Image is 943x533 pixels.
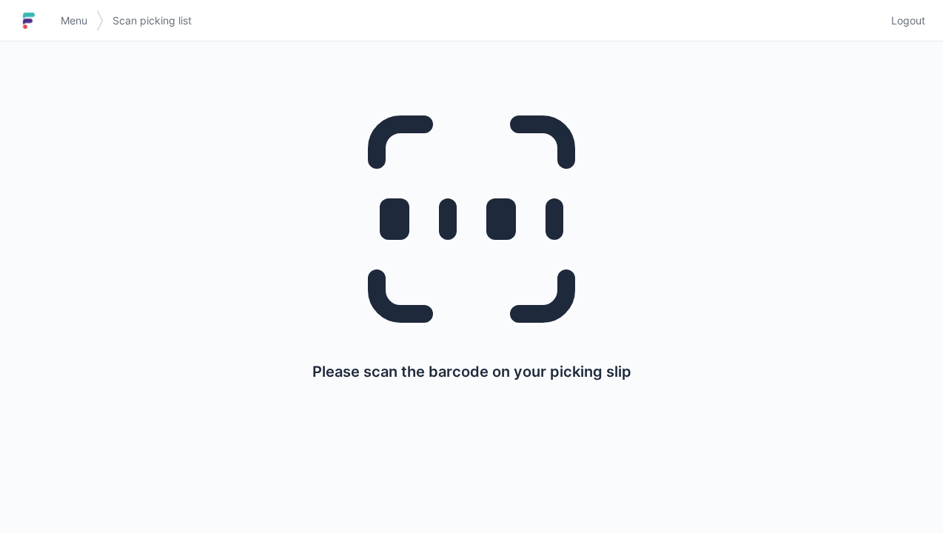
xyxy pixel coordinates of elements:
span: Menu [61,13,87,28]
span: Logout [891,13,925,28]
img: svg> [96,3,104,38]
p: Please scan the barcode on your picking slip [312,361,631,382]
a: Scan picking list [104,7,201,34]
a: Logout [882,7,925,34]
span: Scan picking list [113,13,192,28]
img: logo-small.jpg [18,9,40,33]
a: Menu [52,7,96,34]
